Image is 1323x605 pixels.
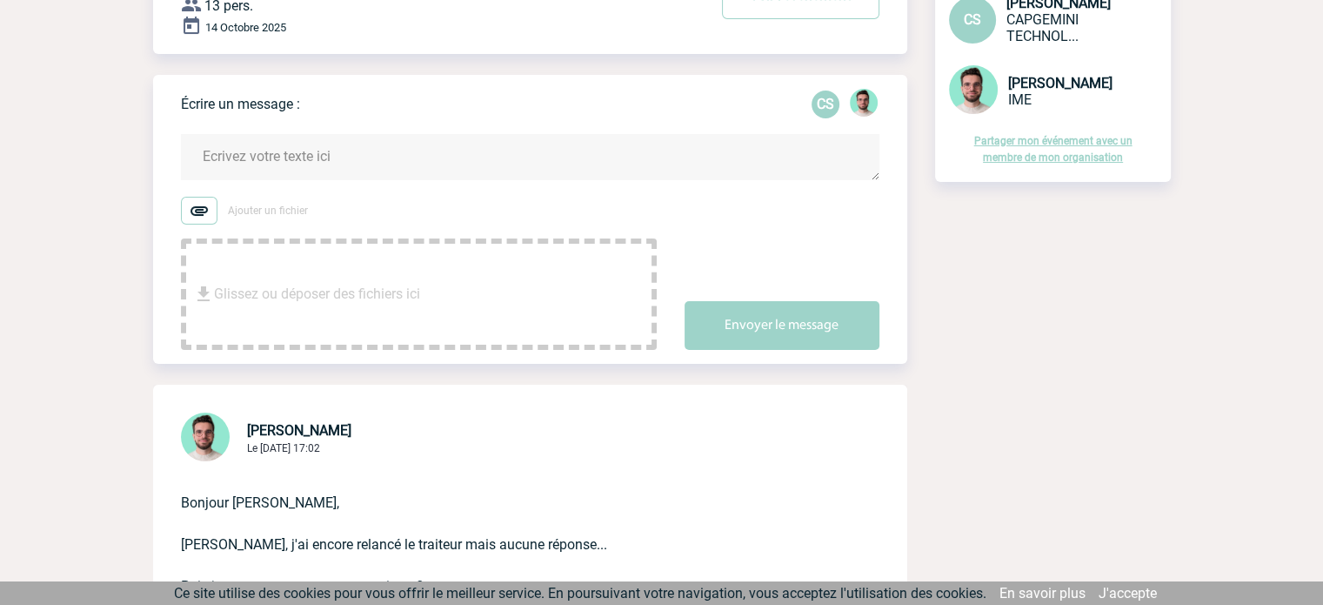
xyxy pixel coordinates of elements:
[247,422,351,439] span: [PERSON_NAME]
[1006,11,1079,44] span: CAPGEMINI TECHNOLOGY SERVICES
[949,65,998,114] img: 121547-2.png
[974,135,1133,164] a: Partager mon événement avec un membre de mon organisation
[205,21,286,34] span: 14 Octobre 2025
[1099,585,1157,602] a: J'accepte
[181,413,230,461] img: 121547-2.png
[685,301,879,350] button: Envoyer le message
[181,96,300,112] p: Écrire un message :
[964,11,981,28] span: CS
[1008,91,1032,108] span: IME
[193,284,214,305] img: file_download.svg
[214,251,420,338] span: Glissez ou déposer des fichiers ici
[999,585,1086,602] a: En savoir plus
[228,205,308,217] span: Ajouter un fichier
[850,89,878,120] div: Benjamin ROLAND
[812,91,839,118] div: Cécile SCHUCK
[812,91,839,118] p: CS
[247,442,320,454] span: Le [DATE] 17:02
[850,89,878,117] img: 121547-2.png
[174,585,986,602] span: Ce site utilise des cookies pour vous offrir le meilleur service. En poursuivant votre navigation...
[1008,75,1113,91] span: [PERSON_NAME]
